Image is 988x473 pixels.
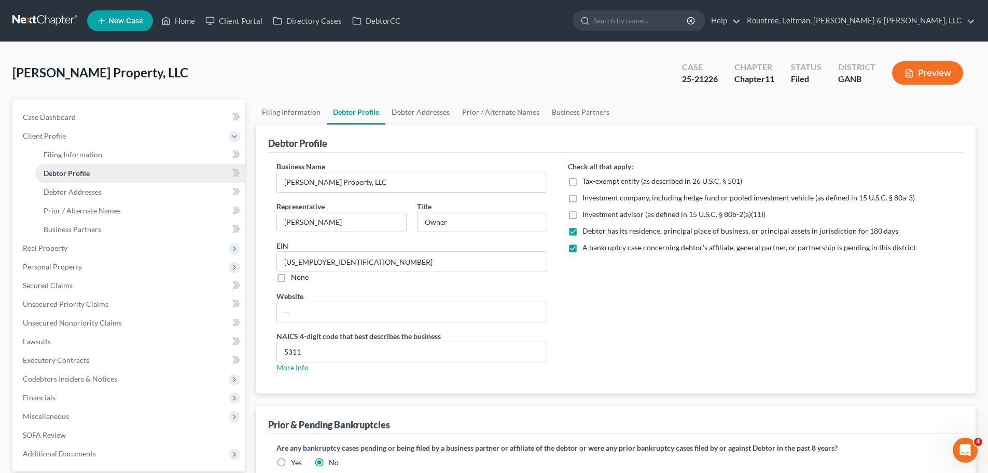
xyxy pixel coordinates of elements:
[974,438,982,446] span: 4
[15,351,245,370] a: Executory Contracts
[15,295,245,314] a: Unsecured Priority Claims
[276,291,303,302] label: Website
[23,337,51,346] span: Lawsuits
[546,100,616,125] a: Business Partners
[734,73,774,85] div: Chapter
[35,164,245,183] a: Debtor Profile
[838,61,875,73] div: District
[277,172,547,192] input: Enter name...
[791,73,822,85] div: Filed
[44,150,102,159] span: Filing Information
[276,161,325,172] label: Business Name
[734,61,774,73] div: Chapter
[568,161,633,172] label: Check all that apply:
[347,11,406,30] a: DebtorCC
[582,243,916,252] span: A bankruptcy case concerning debtor’s affiliate, general partner, or partnership is pending in th...
[276,442,955,453] label: Are any bankruptcy cases pending or being filed by a business partner or affiliate of the debtor ...
[276,331,441,342] label: NAICS 4-digit code that best describes the business
[15,332,245,351] a: Lawsuits
[277,342,547,362] input: XXXX
[582,177,742,185] span: Tax-exempt entity (as described in 26 U.S.C. § 501)
[417,201,432,212] label: Title
[35,220,245,239] a: Business Partners
[593,11,688,30] input: Search by name...
[44,225,101,234] span: Business Partners
[23,262,82,271] span: Personal Property
[276,363,309,372] a: More Info
[35,145,245,164] a: Filing Information
[268,418,390,431] div: Prior & Pending Bankruptcies
[108,17,143,25] span: New Case
[35,183,245,201] a: Debtor Addresses
[200,11,268,30] a: Client Portal
[23,281,73,290] span: Secured Claims
[582,193,915,202] span: Investment company, including hedge fund or pooled investment vehicle (as defined in 15 U.S.C. § ...
[23,356,89,364] span: Executory Contracts
[277,252,547,272] input: --
[277,212,406,232] input: Enter representative...
[838,73,875,85] div: GANB
[682,73,718,85] div: 25-21226
[268,137,327,150] div: Debtor Profile
[291,272,309,282] label: None
[156,11,200,30] a: Home
[44,169,90,178] span: Debtor Profile
[15,314,245,332] a: Unsecured Nonpriority Claims
[23,113,76,121] span: Case Dashboard
[44,187,102,196] span: Debtor Addresses
[276,201,325,212] label: Representative
[23,449,96,458] span: Additional Documents
[742,11,975,30] a: Rountree, Leitman, [PERSON_NAME] & [PERSON_NAME], LLC
[953,438,978,463] iframe: Intercom live chat
[329,457,339,468] label: No
[268,11,347,30] a: Directory Cases
[23,374,117,383] span: Codebtors Insiders & Notices
[15,108,245,127] a: Case Dashboard
[23,300,108,308] span: Unsecured Priority Claims
[765,74,774,84] span: 11
[418,212,547,232] input: Enter title...
[15,276,245,295] a: Secured Claims
[291,457,302,468] label: Yes
[277,302,547,322] input: --
[15,426,245,444] a: SOFA Review
[456,100,546,125] a: Prior / Alternate Names
[582,226,898,235] span: Debtor has its residence, principal place of business, or principal assets in jurisdiction for 18...
[23,393,55,402] span: Financials
[256,100,327,125] a: Filing Information
[327,100,385,125] a: Debtor Profile
[706,11,741,30] a: Help
[44,206,121,215] span: Prior / Alternate Names
[12,65,188,80] span: [PERSON_NAME] Property, LLC
[23,318,122,327] span: Unsecured Nonpriority Claims
[791,61,822,73] div: Status
[35,201,245,220] a: Prior / Alternate Names
[23,412,69,421] span: Miscellaneous
[582,210,766,219] span: Investment advisor (as defined in 15 U.S.C. § 80b-2(a)(11))
[23,244,67,252] span: Real Property
[276,240,288,251] label: EIN
[385,100,456,125] a: Debtor Addresses
[23,430,66,439] span: SOFA Review
[23,131,66,140] span: Client Profile
[682,61,718,73] div: Case
[892,61,963,85] button: Preview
